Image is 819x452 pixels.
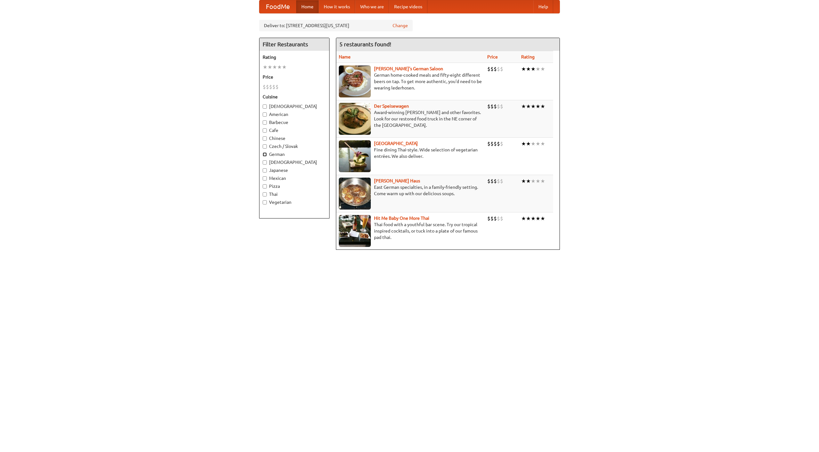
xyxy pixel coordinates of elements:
input: Czech / Slovak [263,144,267,149]
input: Mexican [263,176,267,180]
a: [PERSON_NAME] Haus [374,178,420,183]
li: ★ [272,64,277,71]
img: babythai.jpg [339,215,371,247]
a: Hit Me Baby One More Thai [374,216,429,221]
li: ★ [540,103,545,110]
a: Der Speisewagen [374,103,409,109]
li: ★ [531,178,536,185]
p: Thai food with a youthful bar scene. Try our tropical inspired cocktails, or tuck into a plate of... [339,221,482,241]
input: [DEMOGRAPHIC_DATA] [263,104,267,109]
li: $ [487,65,490,73]
h5: Rating [263,54,326,60]
img: satay.jpg [339,140,371,172]
a: Home [296,0,319,13]
li: $ [269,83,272,90]
li: $ [497,178,500,185]
a: Price [487,54,498,59]
p: East German specialties, in a family-friendly setting. Come warm up with our delicious soups. [339,184,482,197]
label: Vegetarian [263,199,326,205]
label: Pizza [263,183,326,189]
input: German [263,152,267,157]
label: Barbecue [263,119,326,126]
li: $ [500,103,503,110]
input: [DEMOGRAPHIC_DATA] [263,160,267,165]
a: How it works [319,0,355,13]
div: Deliver to: [STREET_ADDRESS][US_STATE] [259,20,413,31]
input: Vegetarian [263,200,267,204]
li: $ [263,83,266,90]
li: $ [494,140,497,147]
img: esthers.jpg [339,65,371,97]
li: $ [497,140,500,147]
p: German home-cooked meals and fifty-eight different beers on tap. To get more authentic, you'd nee... [339,72,482,91]
label: Thai [263,191,326,197]
input: Cafe [263,128,267,133]
li: ★ [521,103,526,110]
a: [PERSON_NAME]'s German Saloon [374,66,443,71]
a: FoodMe [259,0,296,13]
li: $ [494,65,497,73]
li: $ [487,103,490,110]
li: ★ [531,215,536,222]
label: Japanese [263,167,326,173]
li: $ [500,140,503,147]
li: $ [487,140,490,147]
label: [DEMOGRAPHIC_DATA] [263,103,326,110]
li: $ [494,178,497,185]
input: Pizza [263,184,267,188]
li: ★ [540,178,545,185]
a: Who we are [355,0,389,13]
li: ★ [526,103,531,110]
p: Award-winning [PERSON_NAME] and other favorites. Look for our restored food truck in the NE corne... [339,109,482,128]
li: ★ [531,140,536,147]
li: $ [497,215,500,222]
li: $ [266,83,269,90]
li: ★ [531,65,536,73]
li: ★ [526,178,531,185]
li: $ [494,103,497,110]
ng-pluralize: 5 restaurants found! [339,41,391,47]
li: $ [490,140,494,147]
a: Name [339,54,351,59]
a: Help [533,0,553,13]
li: ★ [536,103,540,110]
p: Fine dining Thai-style. Wide selection of vegetarian entrées. We also deliver. [339,147,482,159]
li: ★ [521,65,526,73]
li: ★ [536,215,540,222]
li: ★ [282,64,287,71]
li: ★ [521,178,526,185]
input: Chinese [263,136,267,141]
li: ★ [521,215,526,222]
li: $ [490,215,494,222]
li: $ [487,178,490,185]
li: $ [500,178,503,185]
li: $ [500,65,503,73]
li: $ [497,103,500,110]
li: ★ [536,140,540,147]
li: $ [272,83,275,90]
li: $ [500,215,503,222]
li: $ [275,83,279,90]
li: ★ [526,215,531,222]
label: [DEMOGRAPHIC_DATA] [263,159,326,165]
li: $ [494,215,497,222]
a: Recipe videos [389,0,427,13]
b: [GEOGRAPHIC_DATA] [374,141,418,146]
li: ★ [540,140,545,147]
label: German [263,151,326,157]
h5: Cuisine [263,94,326,100]
li: ★ [267,64,272,71]
label: Mexican [263,175,326,181]
h4: Filter Restaurants [259,38,329,51]
h5: Price [263,74,326,80]
input: Japanese [263,168,267,172]
li: $ [490,178,494,185]
label: Czech / Slovak [263,143,326,149]
li: ★ [540,215,545,222]
li: $ [490,103,494,110]
label: Cafe [263,127,326,134]
li: ★ [526,65,531,73]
